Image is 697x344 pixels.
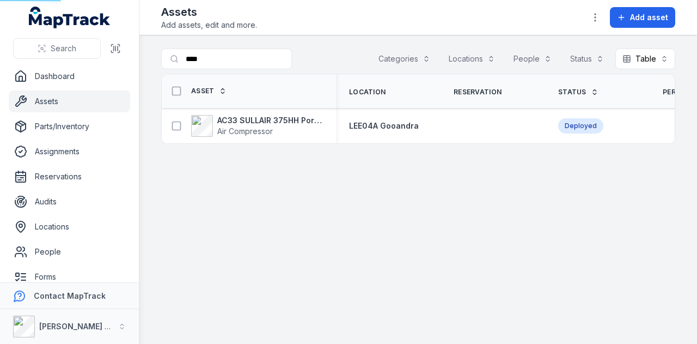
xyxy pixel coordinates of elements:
span: Air Compressor [217,126,273,136]
span: Status [558,88,586,96]
button: People [506,49,559,69]
a: Status [558,88,598,96]
a: LEE04A Gooandra [349,120,419,131]
strong: Contact MapTrack [34,291,106,300]
span: Add assets, edit and more. [161,20,257,31]
button: Add asset [610,7,675,28]
a: Reservations [9,166,130,188]
a: Locations [9,216,130,238]
span: Location [349,88,386,96]
div: Deployed [558,118,603,134]
button: Table [615,49,675,69]
h2: Assets [161,4,257,20]
span: LEE04A Gooandra [349,121,419,130]
span: Person [663,88,691,96]
a: People [9,241,130,263]
a: MapTrack [29,7,111,28]
button: Categories [371,49,437,69]
a: Asset [191,87,227,95]
a: Assignments [9,141,130,162]
a: Parts/Inventory [9,116,130,137]
a: Forms [9,266,130,288]
a: Dashboard [9,65,130,87]
span: Reservation [454,88,502,96]
button: Status [563,49,611,69]
a: Assets [9,90,130,112]
strong: AC33 SULLAIR 375HH Portable Compressor [217,115,323,126]
button: Locations [442,49,502,69]
a: Audits [9,191,130,213]
span: Search [51,43,76,54]
span: Add asset [630,12,668,23]
strong: [PERSON_NAME] Group [39,322,129,331]
span: Asset [191,87,215,95]
a: AC33 SULLAIR 375HH Portable CompressorAir Compressor [191,115,323,137]
button: Search [13,38,101,59]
